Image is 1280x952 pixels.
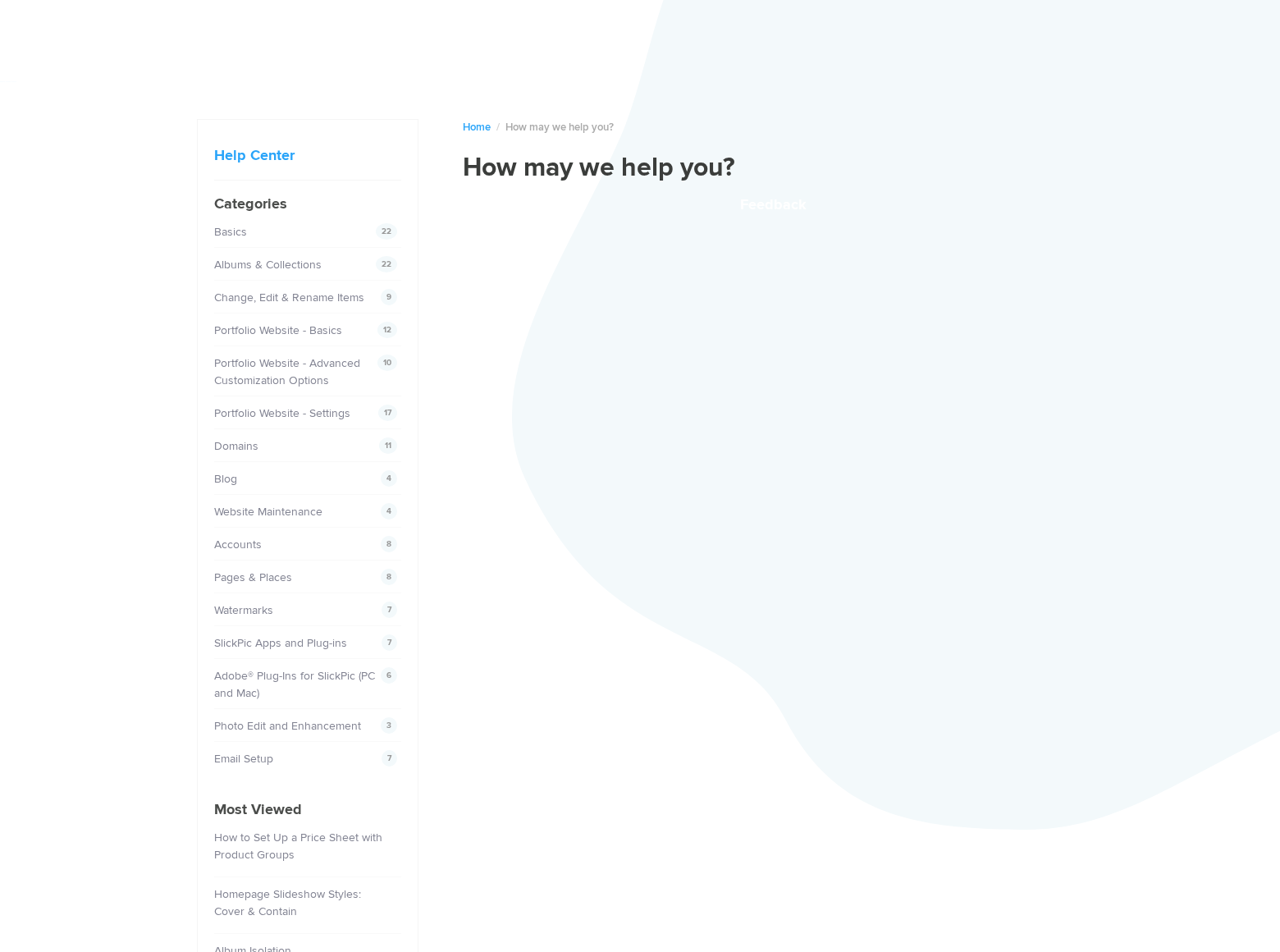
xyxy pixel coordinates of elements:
[381,503,397,519] span: 4
[382,602,397,618] span: 7
[214,538,262,552] a: Accounts
[214,831,382,862] a: How to Set Up a Price Sheet with Product Groups
[379,437,397,454] span: 11
[214,505,322,519] a: Website Maintenance
[214,406,350,420] a: Portfolio Website - Settings
[214,291,364,304] a: Change, Edit & Rename Items
[381,470,397,487] span: 4
[214,752,273,766] a: Email Setup
[378,405,397,421] span: 17
[214,636,347,650] a: SlickPic Apps and Plug-ins
[214,193,401,215] h4: Categories
[214,225,247,239] a: Basics
[463,152,1083,185] h1: How may we help you?
[381,717,397,734] span: 3
[505,121,614,134] span: How may we help you?
[214,570,292,584] a: Pages & Places
[214,719,361,733] a: Photo Edit and Enhancement
[496,121,500,134] span: /
[214,323,342,337] a: Portfolio Website - Basics
[381,667,397,684] span: 6
[214,258,322,272] a: Albums & Collections
[381,569,397,585] span: 8
[381,536,397,552] span: 8
[463,198,1083,211] button: Feedback
[376,256,397,272] span: 22
[214,799,401,821] h4: Most Viewed
[214,887,361,918] a: Homepage Slideshow Styles: Cover & Contain
[214,603,273,617] a: Watermarks
[377,322,397,338] span: 12
[381,289,397,305] span: 9
[214,669,375,700] a: Adobe® Plug-Ins for SlickPic (PC and Mac)
[214,472,237,486] a: Blog
[214,439,258,453] a: Domains
[377,355,397,371] span: 10
[214,146,295,164] a: Help Center
[463,121,491,134] a: Home
[382,750,397,767] span: 7
[376,223,397,240] span: 22
[214,356,360,387] a: Portfolio Website - Advanced Customization Options
[382,634,397,651] span: 7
